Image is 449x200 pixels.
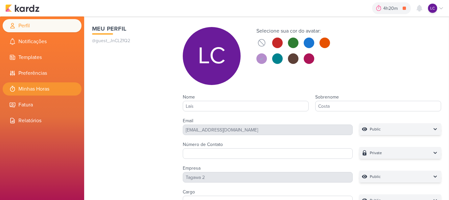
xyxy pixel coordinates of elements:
[3,114,82,127] li: Relatórios
[370,150,382,156] p: Private
[5,4,39,12] img: kardz.app
[183,189,195,195] label: Cargo
[359,123,441,135] button: Public
[183,125,353,135] div: [EMAIL_ADDRESS][DOMAIN_NAME]
[3,51,82,64] li: Templates
[183,118,193,124] label: Email
[428,4,437,13] div: Laís Costa
[3,82,82,96] li: Minhas Horas
[183,27,241,85] div: Laís Costa
[315,94,339,100] label: Sobrenome
[3,35,82,48] li: Notificações
[92,37,170,44] p: @guest_JnCLZfQ2
[383,5,400,12] div: 4h20m
[183,94,195,100] label: Nome
[198,44,225,68] p: LC
[256,27,330,35] div: Selecione sua cor do avatar:
[92,24,170,33] h1: Meu Perfil
[430,5,435,11] p: LC
[3,98,82,111] li: Fatura
[183,142,223,147] label: Número de Contato
[370,173,381,180] p: Public
[359,171,441,183] button: Public
[183,165,201,171] label: Empresa
[3,19,82,32] li: Perfil
[370,126,381,132] p: Public
[359,147,441,159] button: Private
[3,67,82,80] li: Preferências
